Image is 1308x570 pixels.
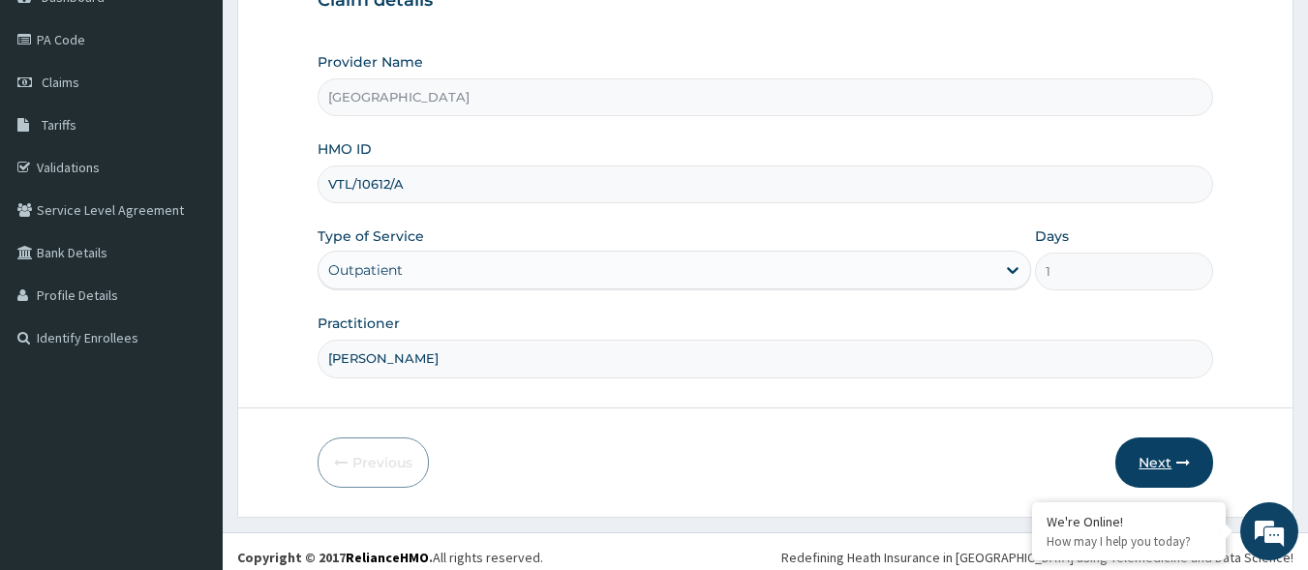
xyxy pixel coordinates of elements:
[346,549,429,566] a: RelianceHMO
[101,108,325,134] div: Chat with us now
[318,139,372,159] label: HMO ID
[36,97,78,145] img: d_794563401_company_1708531726252_794563401
[781,548,1293,567] div: Redefining Heath Insurance in [GEOGRAPHIC_DATA] using Telemedicine and Data Science!
[42,116,76,134] span: Tariffs
[1047,513,1211,530] div: We're Online!
[318,314,400,333] label: Practitioner
[112,165,267,361] span: We're online!
[318,52,423,72] label: Provider Name
[42,74,79,91] span: Claims
[10,372,369,439] textarea: Type your message and hit 'Enter'
[318,437,429,488] button: Previous
[318,340,1214,377] input: Enter Name
[1047,533,1211,550] p: How may I help you today?
[1115,437,1213,488] button: Next
[328,260,403,280] div: Outpatient
[318,165,1214,203] input: Enter HMO ID
[318,10,364,56] div: Minimize live chat window
[237,549,433,566] strong: Copyright © 2017 .
[318,226,424,246] label: Type of Service
[1035,226,1069,246] label: Days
